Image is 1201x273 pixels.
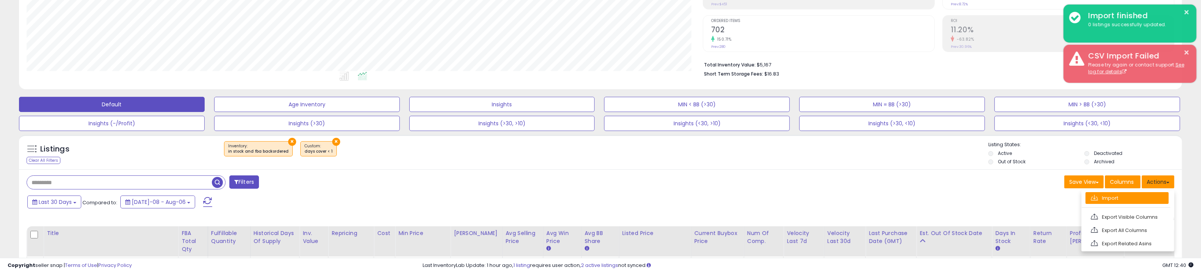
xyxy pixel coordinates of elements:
button: × [332,138,340,146]
span: Columns [1110,178,1134,186]
span: Custom: [305,143,333,155]
small: Prev: 30.96% [951,44,972,49]
a: Export Visible Columns [1086,211,1169,223]
h2: 702 [711,25,934,36]
button: × [1184,48,1190,57]
div: Please try again or contact support. [1083,62,1191,76]
a: 2 active listings [581,262,618,269]
button: Insights (<30, <10) [994,116,1180,131]
p: Listing States: [988,141,1182,148]
div: Velocity Last 7d [787,229,821,245]
div: Return Rate [1034,229,1064,245]
small: Avg BB Share. [585,245,589,252]
label: Out of Stock [998,158,1026,165]
div: Last Purchase Date (GMT) [869,229,913,245]
span: Inventory : [228,143,289,155]
small: -63.82% [954,36,974,42]
span: Last 30 Days [39,198,72,206]
button: Insights (>30) [214,116,400,131]
button: Default [19,97,205,112]
small: Avg Win Price. [546,245,551,252]
small: Prev: 280 [711,44,726,49]
div: CSV Import Failed [1083,50,1191,62]
h2: 11.20% [951,25,1174,36]
button: [DATE]-08 - Aug-06 [120,196,195,208]
div: seller snap | | [8,262,132,269]
button: Last 30 Days [27,196,81,208]
div: Cost [377,229,392,237]
label: Deactivated [1094,150,1122,156]
h5: Listings [40,144,69,155]
span: 2025-09-6 12:40 GMT [1162,262,1193,269]
div: days cover < 1 [305,149,333,154]
span: ROI [951,19,1174,23]
small: 150.71% [715,36,732,42]
div: Current Buybox Price [694,229,741,245]
label: Archived [1094,158,1114,165]
button: × [288,138,296,146]
div: Repricing [331,229,371,237]
div: Min Price [398,229,447,237]
div: Velocity Last 30d [827,229,863,245]
button: Columns [1105,175,1141,188]
a: Import [1086,192,1169,204]
button: Insights (>30, >10) [409,116,595,131]
div: [PERSON_NAME] [454,229,499,237]
div: Inv. value [303,229,325,245]
label: Active [998,150,1012,156]
div: Days In Stock [995,229,1027,245]
small: Prev: $451 [711,2,727,6]
div: Listed Price [622,229,688,237]
button: MIN > BB (>30) [994,97,1180,112]
div: Clear All Filters [27,157,60,164]
a: 1 listing [513,262,530,269]
button: Insights (>30, <10) [799,116,985,131]
div: Title [47,229,175,237]
b: Short Term Storage Fees: [704,71,763,77]
button: Insights (<30, >10) [604,116,790,131]
span: Ordered Items [711,19,934,23]
div: Avg Win Price [546,229,578,245]
strong: Copyright [8,262,35,269]
div: in stock and fba backordered [228,149,289,154]
a: See log for details [1088,62,1184,75]
span: Compared to: [82,199,117,206]
a: Export All Columns [1086,224,1169,236]
a: Export Related Asins [1086,238,1169,249]
button: MIN < BB (>30) [604,97,790,112]
button: Actions [1142,175,1174,188]
div: Num of Comp. [747,229,781,245]
button: Insights [409,97,595,112]
div: Est. Out Of Stock Date [920,229,989,237]
button: MIN = BB (>30) [799,97,985,112]
div: Avg Selling Price [506,229,540,245]
button: Save View [1064,175,1104,188]
div: Import finished [1083,10,1191,21]
a: Terms of Use [65,262,97,269]
div: Historical Days Of Supply [254,229,297,245]
button: Age Inventory [214,97,400,112]
div: FBA Total Qty [181,229,205,253]
div: 0 listings successfully updated. [1083,21,1191,28]
div: Fulfillable Quantity [211,229,247,245]
b: Total Inventory Value: [704,62,756,68]
small: Prev: 8.72% [951,2,968,6]
span: [DATE]-08 - Aug-06 [132,198,186,206]
div: Avg BB Share [585,229,616,245]
small: Days In Stock. [995,245,1000,252]
button: × [1184,8,1190,17]
div: Profit [PERSON_NAME] [1070,229,1121,245]
li: $5,167 [704,60,1169,69]
button: Filters [229,175,259,189]
span: $16.83 [764,70,779,77]
a: Privacy Policy [98,262,132,269]
button: Insights (-/Profit) [19,116,205,131]
div: Last InventoryLab Update: 1 hour ago, requires user action, not synced. [423,262,1193,269]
